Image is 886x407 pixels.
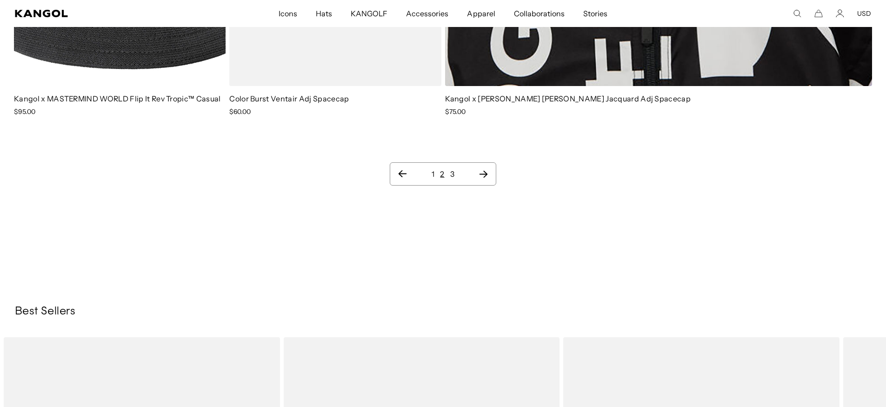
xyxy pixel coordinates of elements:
[450,169,454,179] a: 3 page
[14,107,35,116] span: $95.00
[793,9,801,18] summary: Search here
[445,107,466,116] span: $75.00
[229,94,349,103] a: Color Burst Ventair Adj Spacecap
[857,9,871,18] button: USD
[15,305,871,319] h3: Best Sellers
[479,169,488,179] a: Next page
[14,94,221,103] a: Kangol x MASTERMIND WORLD Flip It Rev Tropic™ Casual
[445,94,691,103] a: Kangol x [PERSON_NAME] [PERSON_NAME] Jacquard Adj Spacecap
[229,107,251,116] span: $60.00
[814,9,823,18] button: Cart
[390,162,496,186] nav: Pagination
[398,169,407,179] a: Previous page
[440,169,444,179] a: 2 page
[432,169,434,179] a: 1 page
[15,10,184,17] a: Kangol
[836,9,844,18] a: Account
